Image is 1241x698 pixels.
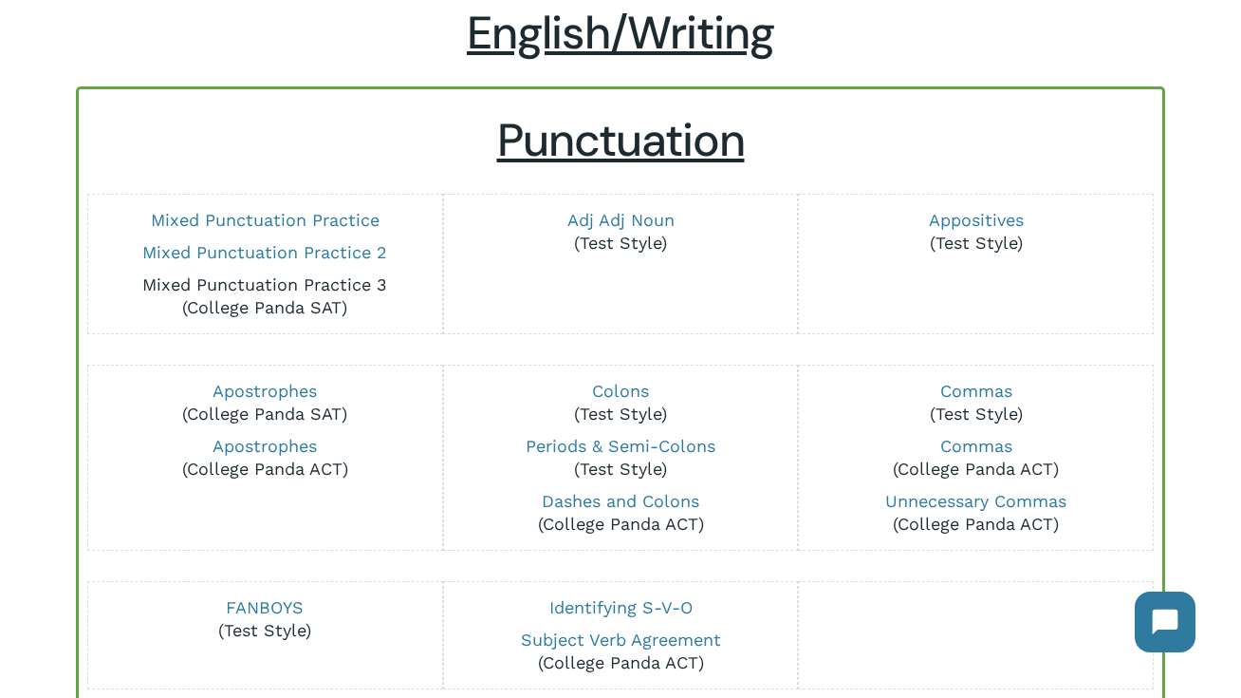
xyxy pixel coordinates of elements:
[142,242,387,262] a: Mixed Punctuation Practice 2
[940,381,1012,401] a: Commas
[99,380,431,425] p: (College Panda SAT)
[592,381,649,401] a: Colons
[151,210,380,230] a: Mixed Punctuation Practice
[454,435,787,481] p: (Test Style)
[99,435,431,481] p: (College Panda ACT)
[99,274,431,319] p: (College Panda SAT)
[1116,573,1214,671] iframe: Chatbot
[497,110,745,170] u: Punctuation
[213,381,317,401] a: Apostrophes
[810,435,1142,481] p: (College Panda ACT)
[810,380,1142,425] p: (Test Style)
[454,209,787,255] p: (Test Style)
[454,380,787,425] p: (Test Style)
[226,597,304,617] a: FANBOYS
[526,436,715,456] a: Periods & Semi-Colons
[885,491,1066,511] a: Unnecessary Commas
[454,490,787,536] p: (College Panda ACT)
[467,3,774,63] span: English/Writing
[549,597,693,617] a: Identifying S-V-O
[542,491,699,511] a: Dashes and Colons
[213,436,317,456] a: Apostrophes
[940,436,1012,456] a: Commas
[99,596,431,642] p: (Test Style)
[810,209,1142,255] p: (Test Style)
[521,630,721,650] a: Subject Verb Agreement
[567,210,675,230] a: Adj Adj Noun
[810,490,1142,536] p: (College Panda ACT)
[454,629,787,674] p: (College Panda ACT)
[142,274,387,294] a: Mixed Punctuation Practice 3
[929,210,1024,230] a: Appositives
